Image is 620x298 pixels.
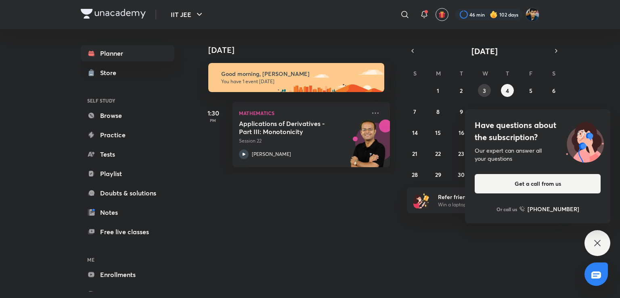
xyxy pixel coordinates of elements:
button: Get a call from us [475,174,601,193]
a: Practice [81,127,174,143]
button: September 13, 2025 [547,105,560,118]
a: Browse [81,107,174,124]
button: September 2, 2025 [455,84,468,97]
abbr: September 12, 2025 [528,108,533,115]
abbr: September 2, 2025 [460,87,463,94]
p: You have 1 event [DATE] [221,78,377,85]
h6: Refer friends [438,193,537,201]
button: September 3, 2025 [478,84,491,97]
a: Enrollments [81,267,174,283]
div: Store [100,68,121,78]
abbr: September 14, 2025 [412,129,418,136]
button: avatar [436,8,448,21]
abbr: September 21, 2025 [412,150,417,157]
p: Session 22 [239,137,366,145]
img: morning [208,63,384,92]
abbr: September 11, 2025 [505,108,510,115]
button: IIT JEE [166,6,209,23]
span: [DATE] [471,46,498,57]
abbr: September 16, 2025 [459,129,464,136]
h6: [PHONE_NUMBER] [528,205,579,213]
a: Store [81,65,174,81]
img: unacademy [346,120,390,175]
h5: 1:30 [197,108,229,118]
abbr: Saturday [552,69,555,77]
button: September 29, 2025 [431,168,444,181]
a: Doubts & solutions [81,185,174,201]
img: streak [490,10,498,19]
abbr: September 29, 2025 [435,171,441,178]
p: Or call us [496,206,517,213]
abbr: September 5, 2025 [529,87,532,94]
abbr: September 30, 2025 [458,171,465,178]
abbr: September 3, 2025 [483,87,486,94]
div: Our expert can answer all your questions [475,147,601,163]
a: Playlist [81,166,174,182]
h6: Good morning, [PERSON_NAME] [221,70,377,78]
abbr: September 15, 2025 [435,129,441,136]
h6: SELF STUDY [81,94,174,107]
abbr: September 10, 2025 [481,108,487,115]
abbr: Sunday [413,69,417,77]
img: avatar [438,11,446,18]
abbr: Monday [436,69,441,77]
button: September 8, 2025 [431,105,444,118]
a: Tests [81,146,174,162]
button: September 21, 2025 [408,147,421,160]
button: September 30, 2025 [455,168,468,181]
button: [DATE] [418,45,551,57]
button: September 5, 2025 [524,84,537,97]
button: September 23, 2025 [455,147,468,160]
a: Planner [81,45,174,61]
button: September 4, 2025 [501,84,514,97]
a: Notes [81,204,174,220]
button: September 14, 2025 [408,126,421,139]
abbr: Wednesday [482,69,488,77]
button: September 15, 2025 [431,126,444,139]
p: Win a laptop, vouchers & more [438,201,537,208]
h6: ME [81,253,174,267]
button: September 1, 2025 [431,84,444,97]
img: referral [413,192,429,208]
img: SHREYANSH GUPTA [526,8,539,21]
button: September 12, 2025 [524,105,537,118]
abbr: September 6, 2025 [552,87,555,94]
abbr: September 1, 2025 [437,87,439,94]
img: Company Logo [81,9,146,19]
abbr: September 22, 2025 [435,150,441,157]
a: Company Logo [81,9,146,21]
abbr: September 13, 2025 [551,108,557,115]
button: September 6, 2025 [547,84,560,97]
button: September 9, 2025 [455,105,468,118]
h5: Applications of Derivatives - Part III: Monotonicity [239,120,339,136]
a: [PHONE_NUMBER] [519,205,579,213]
p: Mathematics [239,108,366,118]
abbr: Friday [529,69,532,77]
button: September 7, 2025 [408,105,421,118]
abbr: September 8, 2025 [436,108,440,115]
abbr: Thursday [506,69,509,77]
abbr: September 4, 2025 [506,87,509,94]
p: PM [197,118,229,123]
abbr: September 9, 2025 [460,108,463,115]
abbr: September 7, 2025 [413,108,416,115]
abbr: Tuesday [460,69,463,77]
button: September 28, 2025 [408,168,421,181]
img: ttu_illustration_new.svg [559,119,610,163]
button: September 11, 2025 [501,105,514,118]
h4: Have questions about the subscription? [475,119,601,143]
button: September 16, 2025 [455,126,468,139]
button: September 22, 2025 [431,147,444,160]
a: Free live classes [81,224,174,240]
abbr: September 28, 2025 [412,171,418,178]
abbr: September 23, 2025 [458,150,464,157]
p: [PERSON_NAME] [252,151,291,158]
h4: [DATE] [208,45,398,55]
button: September 10, 2025 [478,105,491,118]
